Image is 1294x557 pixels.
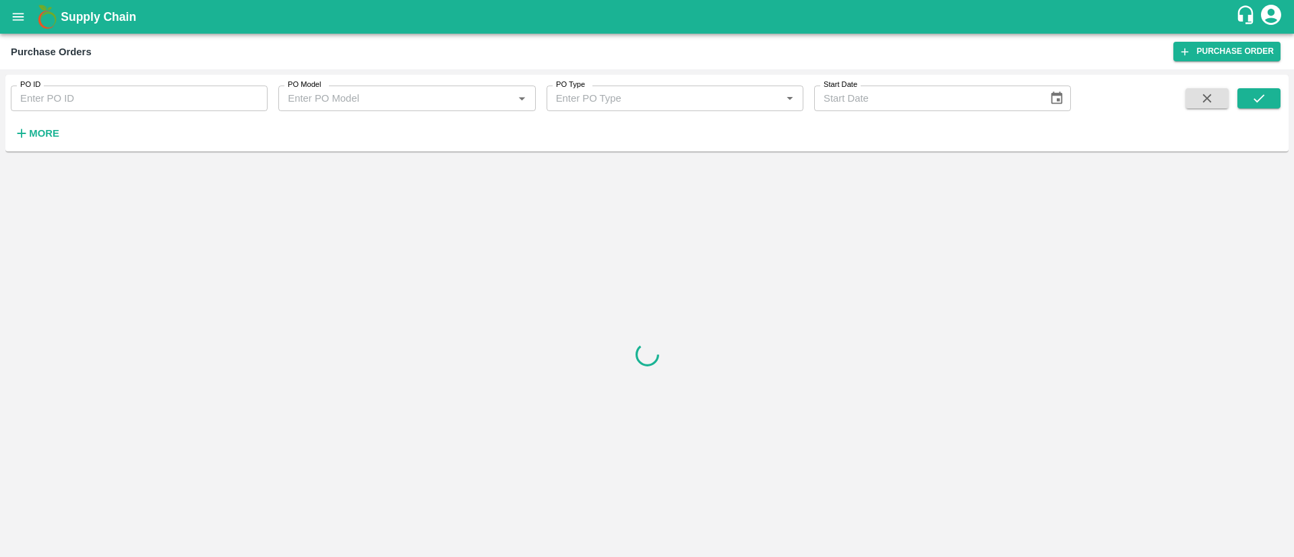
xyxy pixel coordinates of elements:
[61,7,1235,26] a: Supply Chain
[20,79,40,90] label: PO ID
[11,122,63,145] button: More
[1259,3,1283,31] div: account of current user
[3,1,34,32] button: open drawer
[29,128,59,139] strong: More
[1235,5,1259,29] div: customer-support
[11,43,92,61] div: Purchase Orders
[34,3,61,30] img: logo
[1044,86,1070,111] button: Choose date
[781,90,799,107] button: Open
[814,86,1039,111] input: Start Date
[824,79,857,90] label: Start Date
[1173,42,1281,61] a: Purchase Order
[551,90,777,107] input: Enter PO Type
[61,10,136,24] b: Supply Chain
[11,86,268,111] input: Enter PO ID
[556,79,585,90] label: PO Type
[288,79,321,90] label: PO Model
[282,90,509,107] input: Enter PO Model
[513,90,530,107] button: Open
